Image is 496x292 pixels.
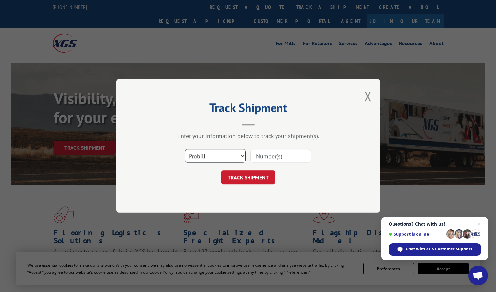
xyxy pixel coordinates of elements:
[221,171,275,185] button: TRACK SHIPMENT
[468,266,488,285] div: Open chat
[250,149,311,163] input: Number(s)
[389,221,481,227] span: Questions? Chat with us!
[475,220,483,228] span: Close chat
[149,132,347,140] div: Enter your information below to track your shipment(s).
[149,103,347,116] h2: Track Shipment
[406,246,472,252] span: Chat with XGS Customer Support
[365,87,372,105] button: Close modal
[389,232,444,237] span: Support is online
[389,243,481,256] div: Chat with XGS Customer Support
